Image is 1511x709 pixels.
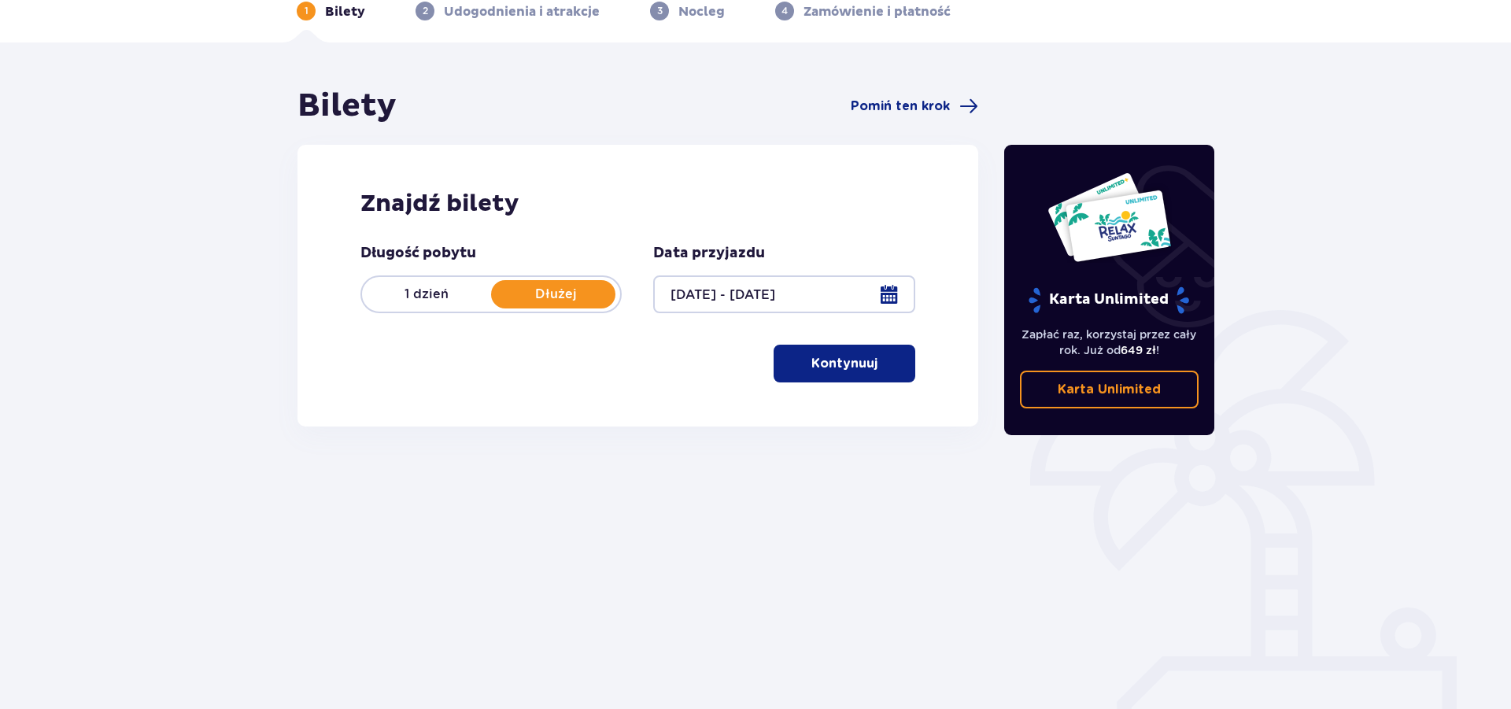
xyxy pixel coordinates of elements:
[416,2,600,20] div: 2Udogodnienia i atrakcje
[775,2,951,20] div: 4Zamówienie i płatność
[653,244,765,263] p: Data przyjazdu
[362,286,491,303] p: 1 dzień
[360,244,476,263] p: Długość pobytu
[1020,371,1199,408] a: Karta Unlimited
[804,3,951,20] p: Zamówienie i płatność
[774,345,915,382] button: Kontynuuj
[444,3,600,20] p: Udogodnienia i atrakcje
[305,4,308,18] p: 1
[423,4,428,18] p: 2
[1020,327,1199,358] p: Zapłać raz, korzystaj przez cały rok. Już od !
[650,2,725,20] div: 3Nocleg
[1027,286,1191,314] p: Karta Unlimited
[1047,172,1172,263] img: Dwie karty całoroczne do Suntago z napisem 'UNLIMITED RELAX', na białym tle z tropikalnymi liśćmi...
[297,87,397,126] h1: Bilety
[678,3,725,20] p: Nocleg
[297,2,365,20] div: 1Bilety
[851,97,978,116] a: Pomiń ten krok
[325,3,365,20] p: Bilety
[781,4,788,18] p: 4
[851,98,950,115] span: Pomiń ten krok
[1058,381,1161,398] p: Karta Unlimited
[657,4,663,18] p: 3
[811,355,877,372] p: Kontynuuj
[491,286,620,303] p: Dłużej
[1121,344,1156,356] span: 649 zł
[360,189,915,219] h2: Znajdź bilety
